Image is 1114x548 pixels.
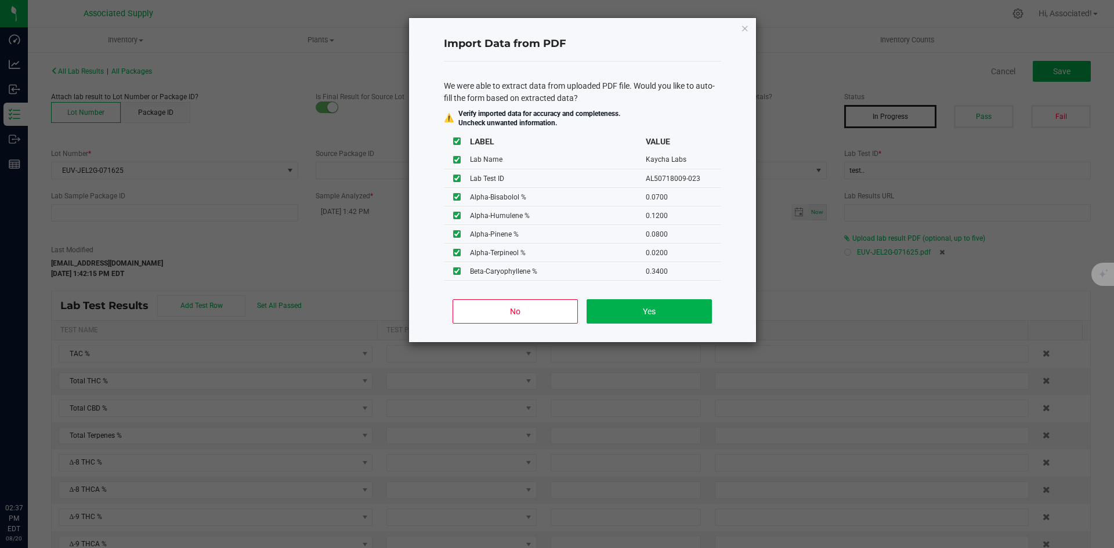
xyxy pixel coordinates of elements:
div: We were able to extract data from uploaded PDF file. Would you like to auto-fill the form based o... [444,80,721,104]
td: AL50718009-023 [646,169,721,188]
div: ⚠️ [444,112,454,124]
td: 0.0800 [646,225,721,244]
span: Alpha-Pinene % [470,230,519,238]
input: undefined [453,267,461,275]
td: 0.1200 [646,206,721,225]
td: 0.3400 [646,262,721,281]
button: Yes [587,299,711,324]
td: Lab Name [470,151,646,169]
input: undefined [453,156,461,164]
button: No [453,299,577,324]
td: 0.0700 [646,188,721,206]
td: Kaycha Labs [646,151,721,169]
span: Beta-Caryophyllene % [470,267,537,275]
th: LABEL [470,132,646,151]
span: Alpha-Terpineol % [470,249,526,257]
input: undefined [453,230,461,238]
th: VALUE [646,132,721,151]
td: 0.0200 [646,244,721,262]
span: Alpha-Bisabolol % [470,193,526,201]
span: Alpha-Humulene % [470,212,530,220]
input: undefined [453,249,461,256]
input: undefined [453,193,461,201]
input: undefined [453,212,461,219]
input: undefined [453,175,461,182]
td: Lab Test ID [470,169,646,188]
h4: Import Data from PDF [444,37,721,52]
iframe: Resource center [12,455,46,490]
button: Close [741,21,749,35]
p: Verify imported data for accuracy and completeness. Uncheck unwanted information. [458,109,620,128]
